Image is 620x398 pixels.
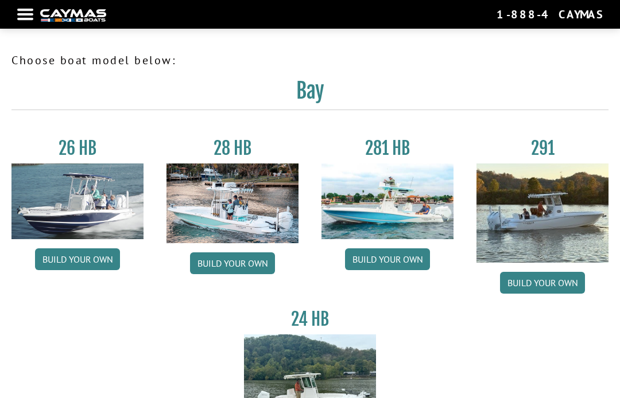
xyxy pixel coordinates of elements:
[166,163,299,243] img: 28_hb_thumbnail_for_caymas_connect.jpg
[11,78,609,110] h2: Bay
[166,138,299,159] h3: 28 HB
[497,7,603,22] div: 1-888-4CAYMAS
[244,309,376,330] h3: 24 HB
[190,252,275,274] a: Build your own
[11,138,144,159] h3: 26 HB
[476,138,609,159] h3: 291
[476,163,609,263] img: 291_Thumbnail.jpg
[11,52,609,69] p: Choose boat model below:
[345,248,430,270] a: Build your own
[500,272,585,294] a: Build your own
[321,163,454,239] img: 28-hb-twin.jpg
[11,163,144,239] img: 26_new_photo_resized.jpg
[35,248,120,270] a: Build your own
[321,138,454,159] h3: 281 HB
[40,9,106,21] img: white-logo-c9c8dbefe5ff5ceceb0f0178aa75bf4bb51f6bca0971e226c86eb53dfe498488.png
